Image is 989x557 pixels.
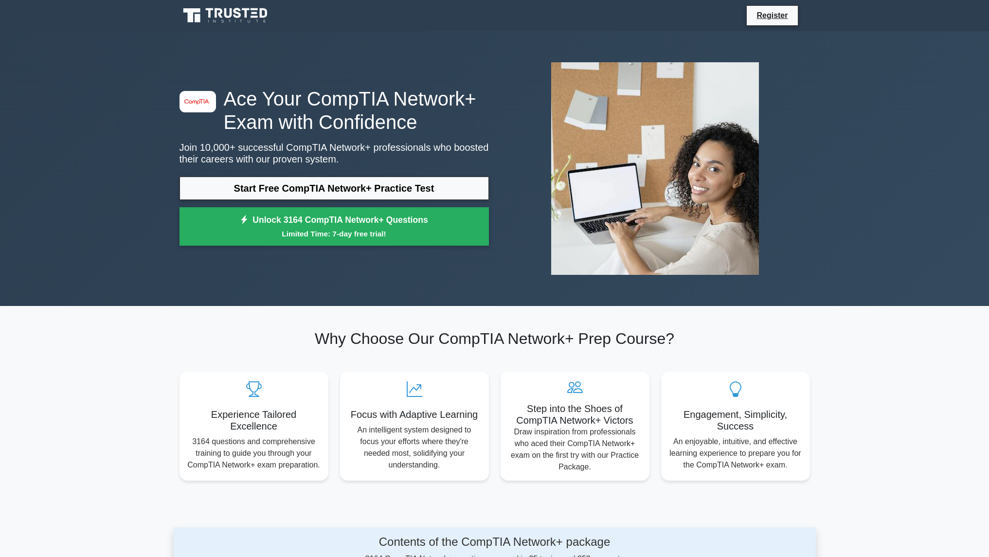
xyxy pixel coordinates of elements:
[187,409,321,432] h5: Experience Tailored Excellence
[348,424,481,471] p: An intelligent system designed to focus your efforts where they're needed most, solidifying your ...
[180,329,810,348] h2: Why Choose Our CompTIA Network+ Prep Course?
[180,142,489,165] p: Join 10,000+ successful CompTIA Network+ professionals who boosted their careers with our proven ...
[751,9,793,21] a: Register
[180,177,489,200] a: Start Free CompTIA Network+ Practice Test
[508,403,642,426] h5: Step into the Shoes of CompTIA Network+ Victors
[508,426,642,473] p: Draw inspiration from professionals who aced their CompTIA Network+ exam on the first try with ou...
[669,436,802,471] p: An enjoyable, intuitive, and effective learning experience to prepare you for the CompTIA Network...
[266,535,724,549] h4: Contents of the CompTIA Network+ package
[187,436,321,471] p: 3164 questions and comprehensive training to guide you through your CompTIA Network+ exam prepara...
[348,409,481,420] h5: Focus with Adaptive Learning
[180,207,489,246] a: Unlock 3164 CompTIA Network+ QuestionsLimited Time: 7-day free trial!
[192,228,477,239] small: Limited Time: 7-day free trial!
[180,87,489,134] h1: Ace Your CompTIA Network+ Exam with Confidence
[669,409,802,432] h5: Engagement, Simplicity, Success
